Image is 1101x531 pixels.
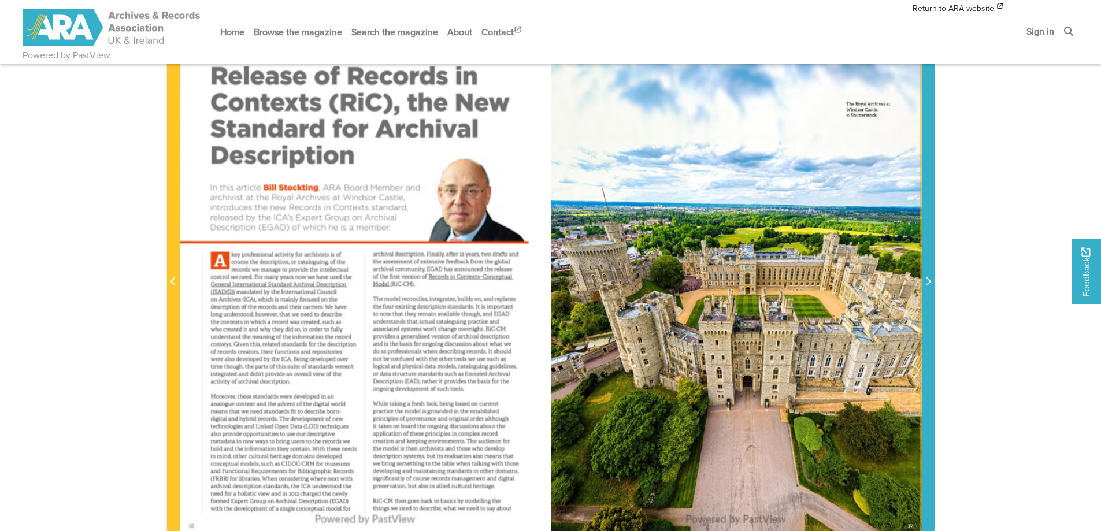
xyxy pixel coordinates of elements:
img: ARA - ARC Magazine | Powered by PastView [23,9,202,46]
a: Search the magazine [347,17,443,47]
a: ARA - ARC Magazine | Powered by PastView logo [23,2,202,53]
a: About [443,17,477,47]
span: Return to ARA website [913,2,994,14]
a: Home [216,17,249,47]
span: Feedback [1079,247,1093,296]
a: Contact [477,17,528,47]
a: Would you like to provide feedback? [1072,239,1101,304]
a: Powered by PastView [23,49,110,62]
a: Sign in [1022,16,1059,47]
a: Browse the magazine [249,17,347,47]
